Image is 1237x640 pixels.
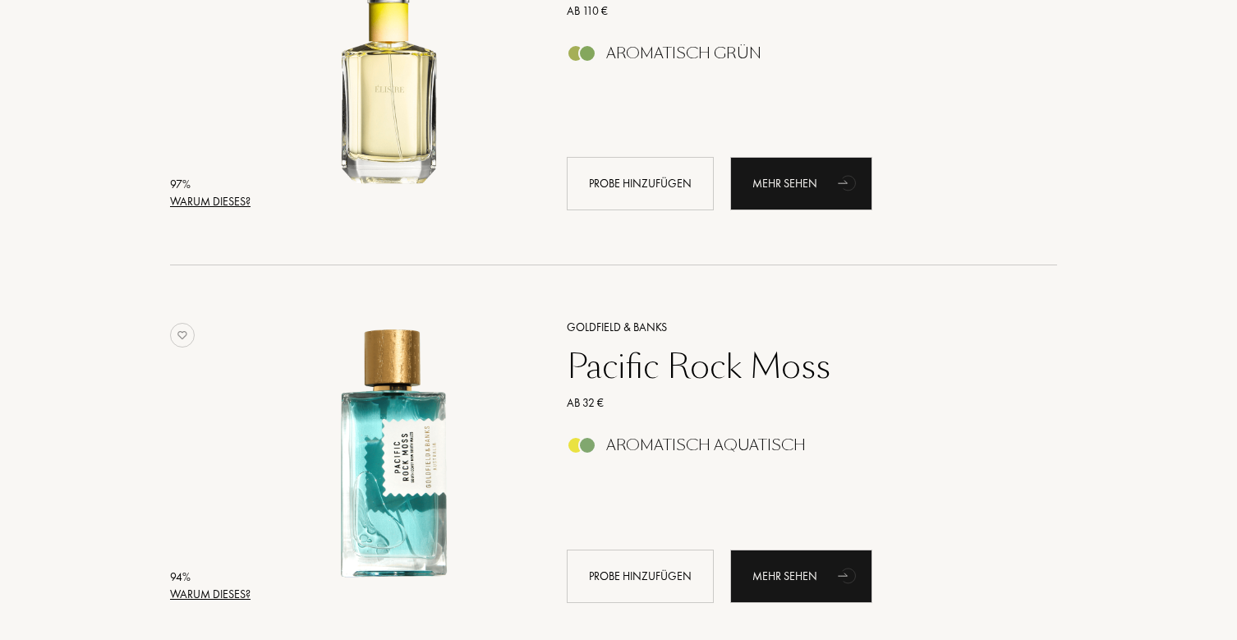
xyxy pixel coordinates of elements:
div: animation [832,559,865,592]
div: Warum dieses? [170,586,251,603]
div: Probe hinzufügen [567,157,714,210]
div: Mehr sehen [730,550,872,603]
div: Probe hinzufügen [567,550,714,603]
div: Warum dieses? [170,193,251,210]
a: Aromatisch Aquatisch [554,441,1033,458]
a: Aromatisch Grün [554,49,1033,67]
a: Mehr sehenanimation [730,550,872,603]
a: Pacific Rock Moss [554,347,1033,386]
a: Mehr sehenanimation [730,157,872,210]
div: Mehr sehen [730,157,872,210]
a: Ab 32 € [554,394,1033,412]
div: 94 % [170,569,251,586]
a: Pacific Rock Moss Goldfield & Banks [255,298,542,621]
div: 97 % [170,176,251,193]
img: no_like_p.png [170,323,195,348]
div: animation [832,166,865,199]
div: Aromatisch Aquatisch [606,436,806,454]
img: Pacific Rock Moss Goldfield & Banks [255,316,528,590]
div: Aromatisch Grün [606,44,761,62]
a: Ab 110 € [554,2,1033,20]
a: Goldfield & Banks [554,319,1033,336]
